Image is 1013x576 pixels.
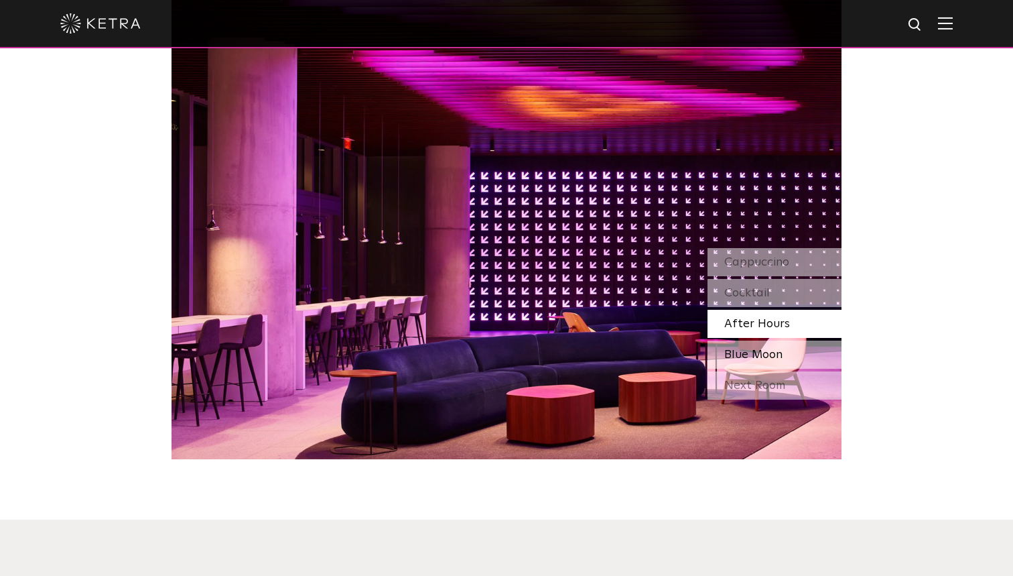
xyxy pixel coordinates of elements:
img: ketra-logo-2019-white [60,13,141,34]
div: Next Room [707,371,841,400]
img: Hamburger%20Nav.svg [938,17,953,30]
span: Cappuccino [724,256,789,268]
span: After Hours [724,318,790,330]
span: Cocktail [724,287,770,299]
img: search icon [907,17,924,34]
span: Blue Moon [724,349,783,361]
